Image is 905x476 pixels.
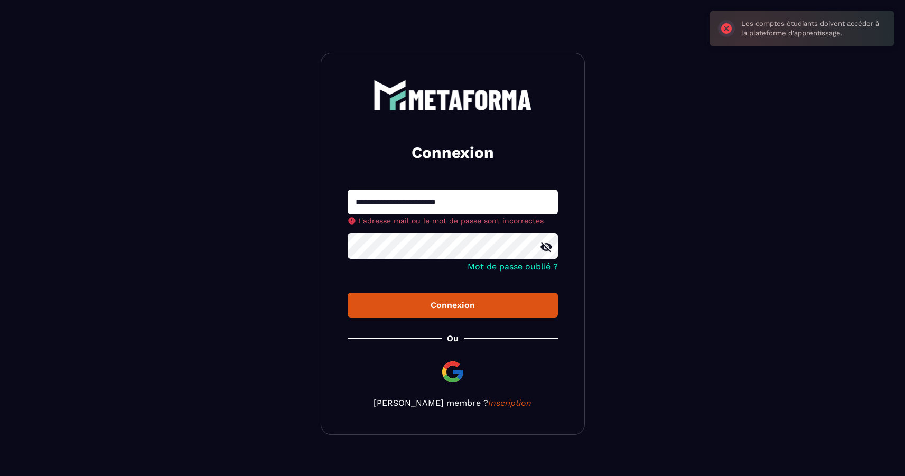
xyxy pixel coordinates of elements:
div: Connexion [356,300,549,310]
p: [PERSON_NAME] membre ? [348,398,558,408]
span: L'adresse mail ou le mot de passe sont incorrectes [358,217,544,225]
p: Ou [447,333,459,343]
a: Mot de passe oublié ? [468,262,558,272]
h2: Connexion [360,142,545,163]
a: logo [348,80,558,110]
img: google [440,359,465,385]
img: logo [374,80,532,110]
button: Connexion [348,293,558,318]
a: Inscription [488,398,531,408]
